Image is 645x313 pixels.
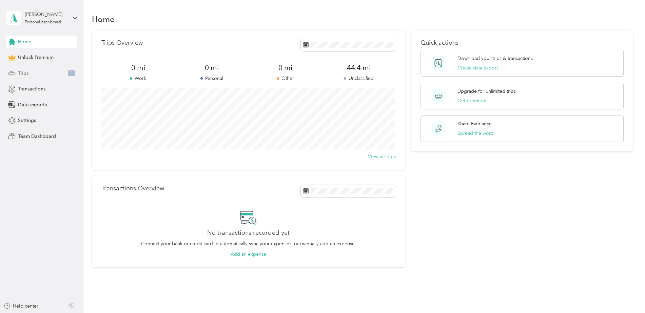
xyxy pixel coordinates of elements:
span: Settings [18,117,36,124]
button: Get premium [457,97,486,104]
p: Quick actions [421,39,624,46]
p: Work [101,75,175,82]
button: View all trips [368,153,396,160]
div: Personal dashboard [25,20,61,24]
iframe: Everlance-gr Chat Button Frame [607,275,645,313]
button: Help center [4,302,38,310]
span: Data exports [18,101,47,108]
button: Create data export [457,64,498,71]
span: Trips [18,70,28,77]
span: Transactions [18,85,45,92]
p: Personal [175,75,249,82]
span: 0 mi [249,63,322,72]
span: Team Dashboard [18,133,56,140]
span: 0 mi [101,63,175,72]
button: Spread the word [457,130,494,137]
p: Download your trips & transactions [457,55,533,62]
p: Share Everlance [457,120,492,127]
span: Home [18,38,31,45]
span: 44.4 mi [322,63,396,72]
p: Connect your bank or credit card to automatically sync your expenses, or manually add an expense. [141,240,356,247]
p: Upgrade for unlimited trips [457,88,516,95]
p: Transactions Overview [101,185,164,192]
span: 0 mi [175,63,249,72]
span: 2 [68,70,75,76]
h1: Home [92,16,115,23]
h2: No transactions recorded yet [207,229,290,236]
p: Trips Overview [101,39,143,46]
span: Unlock Premium [18,54,54,61]
button: Add an expense [231,251,266,258]
p: Unclassified [322,75,396,82]
p: Other [249,75,322,82]
div: [PERSON_NAME] [25,11,67,18]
